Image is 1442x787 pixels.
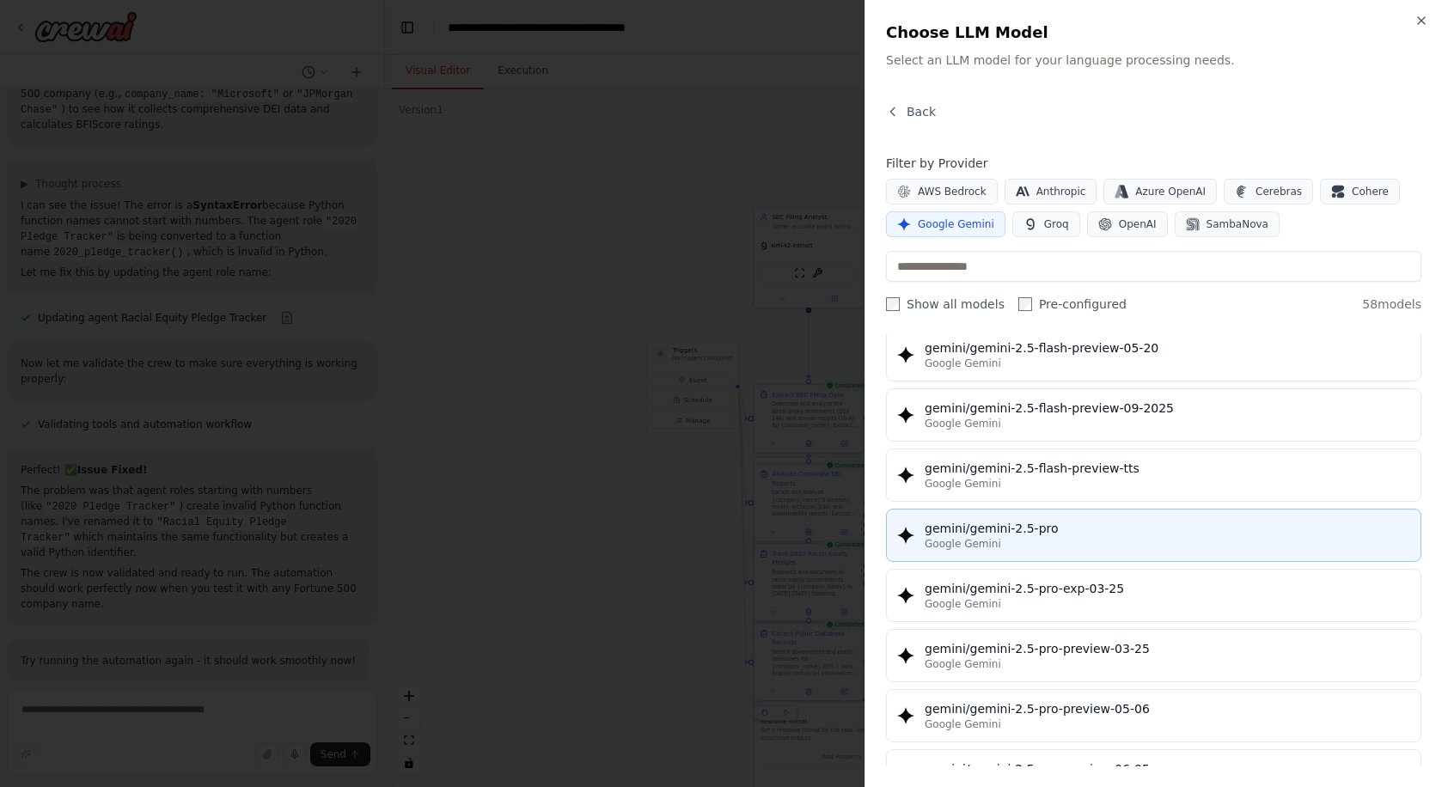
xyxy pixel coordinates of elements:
span: SambaNova [1207,217,1268,231]
span: Google Gemini [925,717,1001,731]
span: Groq [1044,217,1069,231]
button: gemini/gemini-2.5-proGoogle Gemini [886,509,1421,562]
div: gemini/gemini-2.5-pro-preview-05-06 [925,700,1410,717]
span: AWS Bedrock [918,185,987,198]
div: gemini/gemini-2.5-flash-preview-tts [925,460,1410,477]
div: gemini/gemini-2.5-flash-preview-05-20 [925,339,1410,357]
span: 58 models [1362,296,1421,313]
input: Pre-configured [1018,297,1032,311]
span: Google Gemini [925,417,1001,430]
button: Azure OpenAI [1103,179,1217,204]
span: Google Gemini [925,597,1001,611]
span: Cohere [1352,185,1389,198]
span: Google Gemini [925,657,1001,671]
span: OpenAI [1119,217,1157,231]
div: gemini/gemini-2.5-pro-exp-03-25 [925,580,1410,597]
p: Select an LLM model for your language processing needs. [886,52,1421,69]
button: gemini/gemini-2.5-flash-preview-05-20Google Gemini [886,328,1421,381]
div: gemini/gemini-2.5-pro [925,520,1410,537]
div: gemini/gemini-2.5-pro-preview-06-05 [925,760,1410,778]
button: gemini/gemini-2.5-flash-preview-ttsGoogle Gemini [886,448,1421,502]
input: Show all models [886,297,900,311]
span: Cerebras [1256,185,1302,198]
button: OpenAI [1087,211,1168,237]
label: Pre-configured [1018,296,1127,313]
h2: Choose LLM Model [886,21,1421,45]
span: Back [907,103,936,120]
div: gemini/gemini-2.5-flash-preview-09-2025 [925,400,1410,417]
button: Cerebras [1224,179,1313,204]
span: Google Gemini [918,217,994,231]
button: gemini/gemini-2.5-pro-preview-03-25Google Gemini [886,629,1421,682]
span: Google Gemini [925,357,1001,370]
span: Google Gemini [925,537,1001,551]
span: Anthropic [1036,185,1086,198]
button: AWS Bedrock [886,179,998,204]
span: Azure OpenAI [1135,185,1206,198]
div: gemini/gemini-2.5-pro-preview-03-25 [925,640,1410,657]
button: Google Gemini [886,211,1005,237]
label: Show all models [886,296,1005,313]
button: Cohere [1320,179,1400,204]
h4: Filter by Provider [886,155,1421,172]
button: gemini/gemini-2.5-pro-preview-05-06Google Gemini [886,689,1421,742]
button: Anthropic [1005,179,1097,204]
button: gemini/gemini-2.5-pro-exp-03-25Google Gemini [886,569,1421,622]
button: gemini/gemini-2.5-flash-preview-09-2025Google Gemini [886,388,1421,442]
button: Back [886,103,936,120]
span: Google Gemini [925,477,1001,491]
button: Groq [1012,211,1080,237]
button: SambaNova [1175,211,1280,237]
